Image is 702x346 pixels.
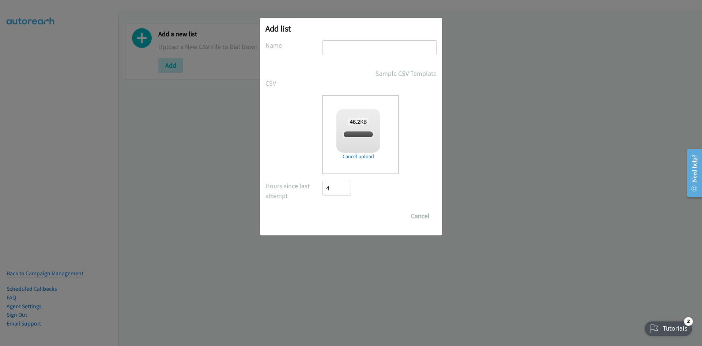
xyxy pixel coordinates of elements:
[265,40,322,50] label: Name
[375,68,437,78] a: Sample CSV Template
[348,118,369,125] span: KB
[265,23,437,34] h2: Add list
[681,144,702,202] iframe: Resource Center
[336,153,380,160] a: Cancel upload
[640,314,697,341] iframe: Checklist
[350,118,360,125] strong: 46.2
[343,131,374,138] span: split_9 (4).csv
[265,181,322,201] label: Hours since last attempt
[265,78,322,88] label: CSV
[404,209,437,223] button: Cancel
